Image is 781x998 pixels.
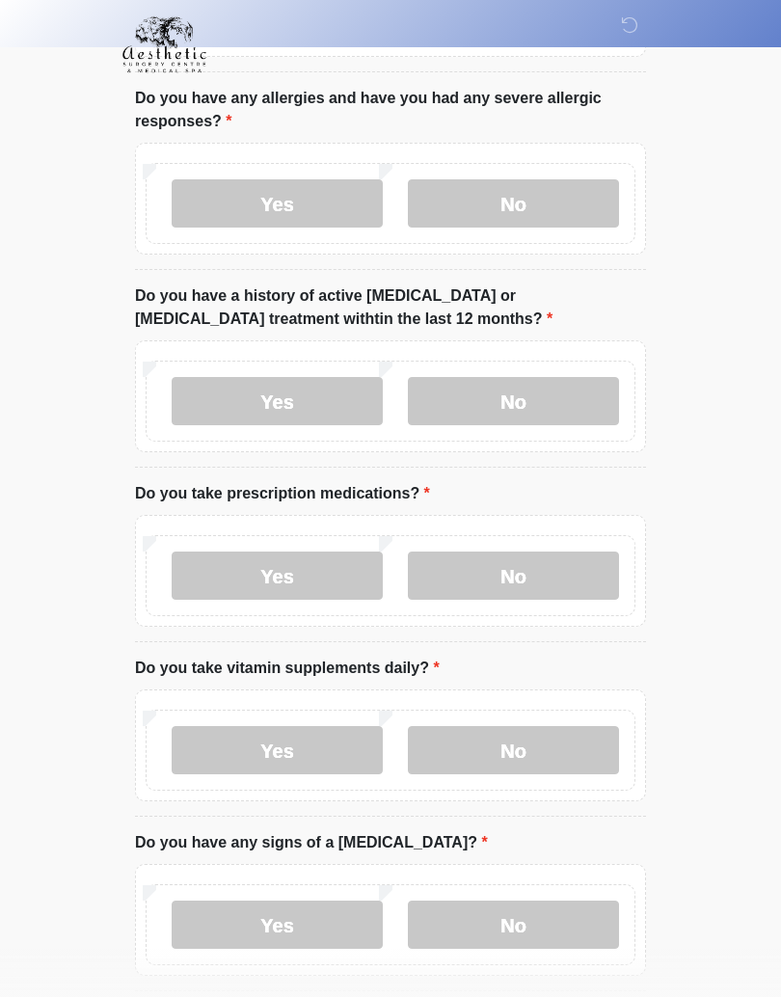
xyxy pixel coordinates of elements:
[408,553,619,601] label: No
[172,902,383,950] label: Yes
[172,378,383,426] label: Yes
[135,483,430,506] label: Do you take prescription medications?
[408,180,619,229] label: No
[172,553,383,601] label: Yes
[408,727,619,775] label: No
[135,88,646,134] label: Do you have any allergies and have you had any severe allergic responses?
[172,180,383,229] label: Yes
[172,727,383,775] label: Yes
[135,658,440,681] label: Do you take vitamin supplements daily?
[135,285,646,332] label: Do you have a history of active [MEDICAL_DATA] or [MEDICAL_DATA] treatment withtin the last 12 mo...
[116,14,213,76] img: Aesthetic Surgery Centre, PLLC Logo
[408,378,619,426] label: No
[408,902,619,950] label: No
[135,832,488,855] label: Do you have any signs of a [MEDICAL_DATA]?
